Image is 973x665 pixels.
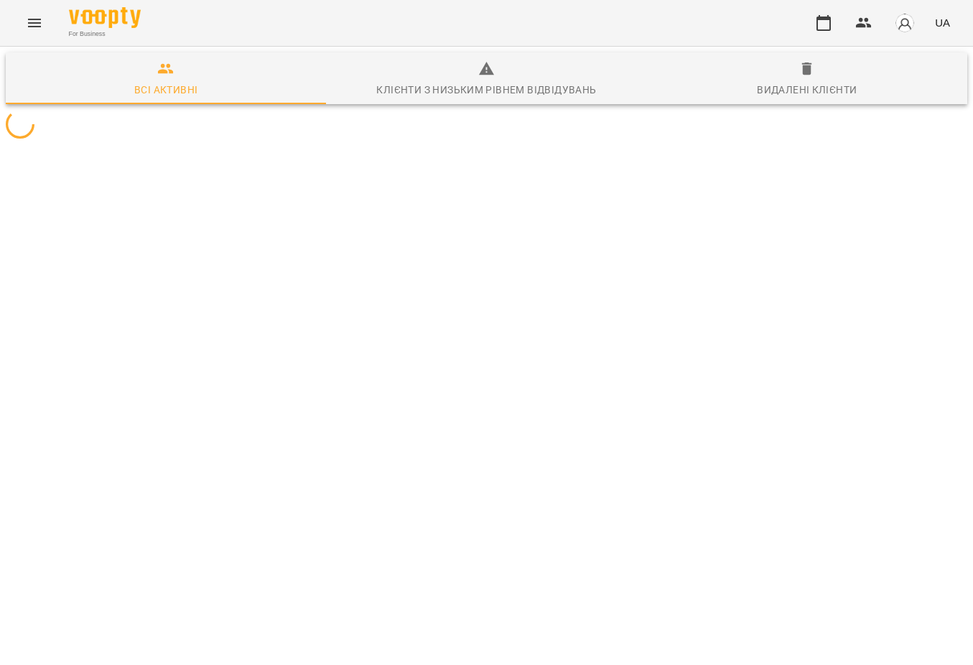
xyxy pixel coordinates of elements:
img: avatar_s.png [895,13,915,33]
div: Всі активні [134,81,197,98]
div: Клієнти з низьким рівнем відвідувань [376,81,596,98]
button: UA [929,9,956,36]
div: Видалені клієнти [757,81,857,98]
button: Menu [17,6,52,40]
img: Voopty Logo [69,7,141,28]
span: For Business [69,29,141,39]
span: UA [935,15,950,30]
